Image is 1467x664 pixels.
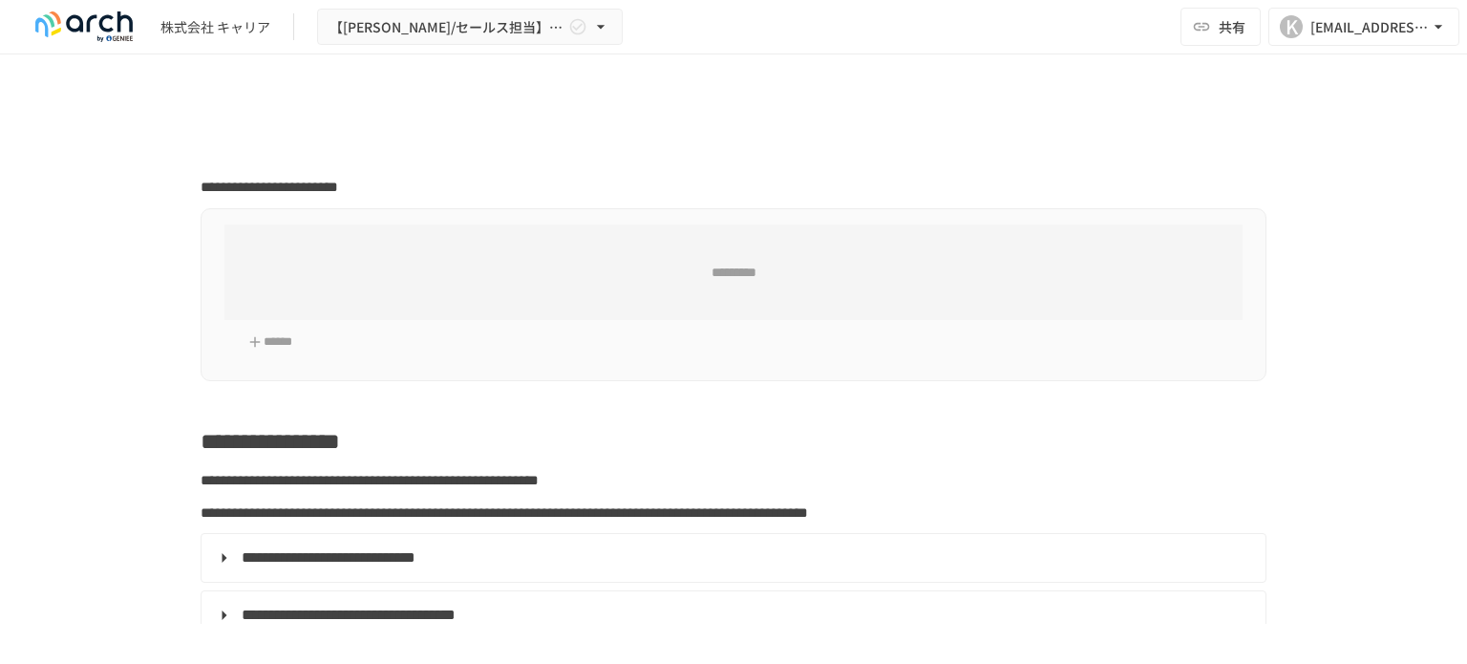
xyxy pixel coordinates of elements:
span: 【[PERSON_NAME]/セールス担当】株式会社 キャリア様_初期設定サポート [330,15,564,39]
div: 株式会社 キャリア [160,17,270,37]
button: K[EMAIL_ADDRESS][DOMAIN_NAME] [1268,8,1459,46]
span: 共有 [1219,16,1245,37]
img: logo-default@2x-9cf2c760.svg [23,11,145,42]
div: K [1280,15,1303,38]
div: [EMAIL_ADDRESS][DOMAIN_NAME] [1310,15,1429,39]
button: 【[PERSON_NAME]/セールス担当】株式会社 キャリア様_初期設定サポート [317,9,623,46]
button: 共有 [1180,8,1261,46]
